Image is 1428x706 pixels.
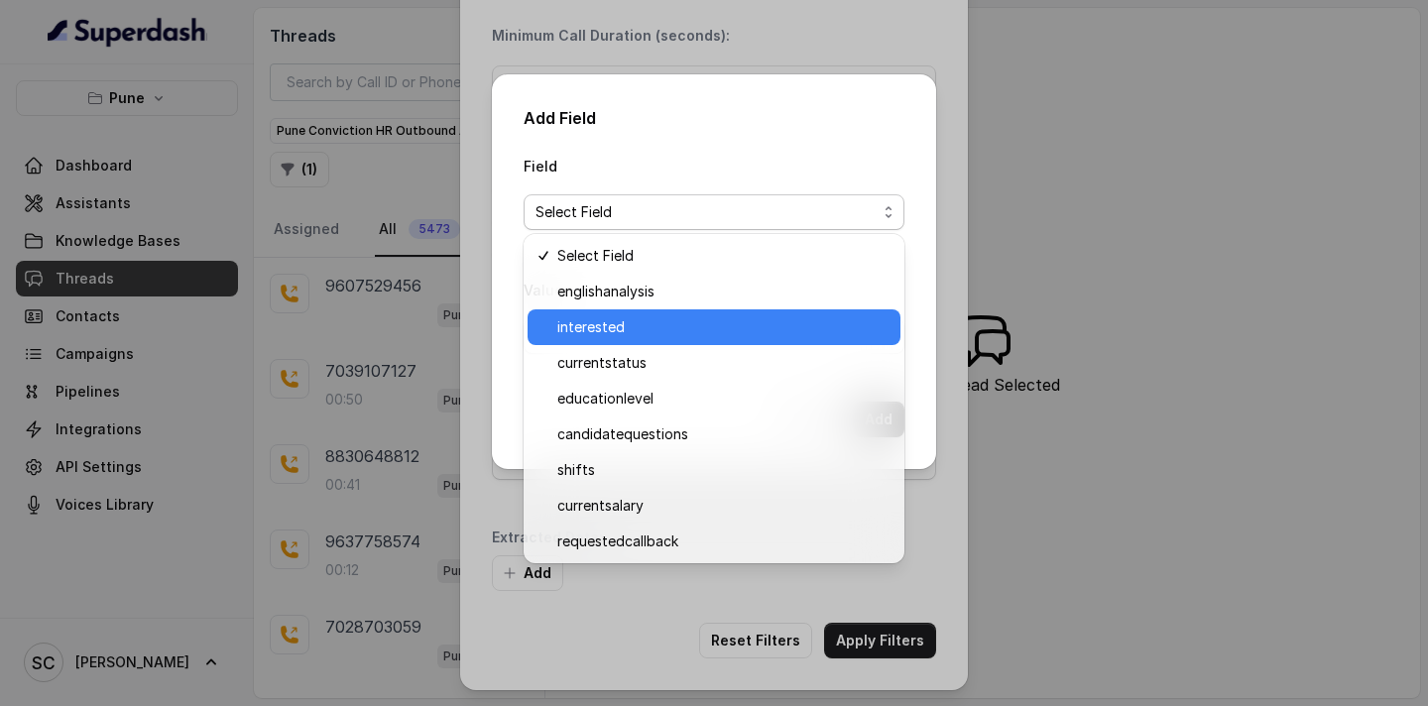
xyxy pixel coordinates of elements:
span: requestedcallback [557,529,889,553]
span: interested [557,315,889,339]
span: englishanalysis [557,280,889,303]
div: Select Field [524,234,904,563]
button: Select Field [524,194,904,230]
span: currentsalary [557,494,889,518]
span: shifts [557,458,889,482]
span: educationlevel [557,387,889,411]
span: Select Field [535,200,877,224]
span: Select Field [557,244,889,268]
span: candidatequestions [557,422,889,446]
span: currentstatus [557,351,889,375]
